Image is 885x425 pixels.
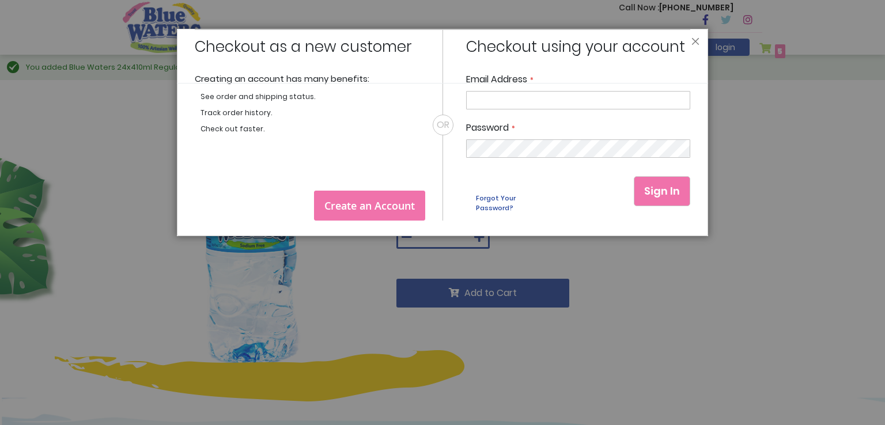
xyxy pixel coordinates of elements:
span: Password [466,121,509,134]
a: Create an Account [314,191,425,221]
span: Sign In [644,184,680,198]
li: Track order history. [201,108,425,118]
li: See order and shipping status. [201,92,425,102]
button: Sign In [634,176,690,206]
span: Create an Account [324,199,415,212]
li: Check out faster. [201,124,425,134]
a: Forgot Your Password? [466,185,544,221]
